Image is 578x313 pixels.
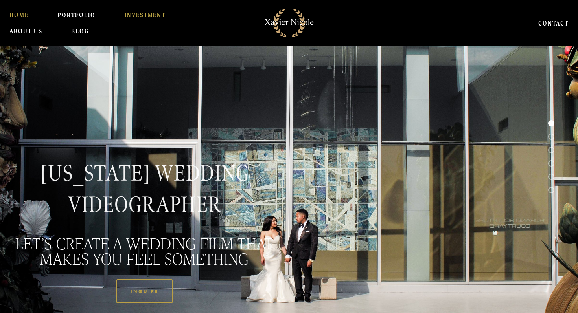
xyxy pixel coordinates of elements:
[125,7,166,23] a: INVESTMENT
[538,15,569,31] a: CONTACT
[7,235,282,266] h2: LET’S CREATE A WEDDING FILM THAT MAKES YOU FEEL SOMETHING
[116,279,172,303] a: inquire
[9,7,29,23] a: HOME
[260,4,318,42] img: Michigan Wedding Videographers | Detroit Cinematic Wedding Films By Xavier Nicole
[71,23,89,39] a: BLOG
[57,7,96,23] a: PORTFOLIO
[9,23,42,39] a: About Us
[7,158,282,220] h1: [US_STATE] WEDDING VIDEOGRAPHER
